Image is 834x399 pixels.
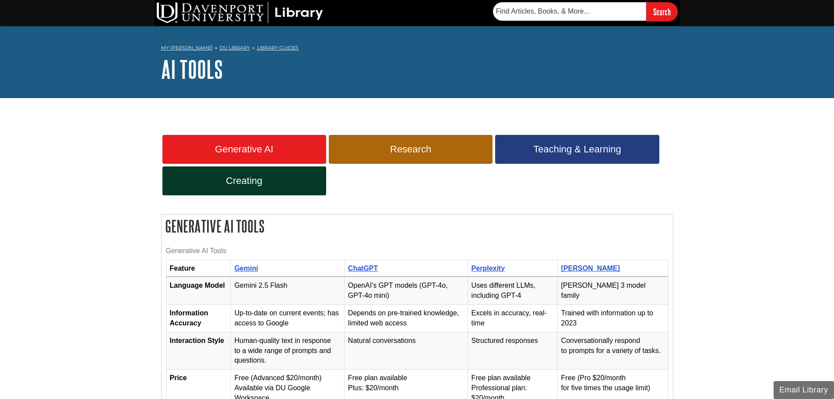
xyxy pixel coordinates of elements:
[161,56,673,82] h1: AI Tools
[162,166,326,195] a: Creating
[169,175,320,187] span: Creating
[493,2,678,21] form: Searches DU Library's articles, books, and more
[774,381,834,399] button: Email Library
[161,42,673,56] nav: breadcrumb
[231,332,344,370] td: Human-quality text in response to a wide range of prompts and questions.
[561,336,665,356] p: Conversationally respond to prompts for a variety of tasks.
[169,144,320,155] span: Generative AI
[170,374,187,381] strong: Price
[561,265,620,272] a: [PERSON_NAME]
[646,2,678,21] input: Search
[257,45,299,51] a: Library Guides
[231,277,344,305] td: Gemini 2.5 Flash
[495,135,659,164] a: Teaching & Learning
[557,305,668,332] td: Trained with information up to 2023
[234,265,258,272] a: Gemini
[468,277,557,305] td: Uses different LLMs, including GPT-4
[344,305,468,332] td: Depends on pre-trained knowledge, limited web access
[502,144,652,155] span: Teaching & Learning
[170,337,224,344] strong: Interaction Style
[348,265,378,272] a: ChatGPT
[162,215,673,238] h2: Generative AI Tools
[335,144,486,155] span: Research
[344,332,468,370] td: Natural conversations
[472,265,505,272] a: Perplexity
[557,277,668,305] td: [PERSON_NAME] 3 model family
[468,332,557,370] td: Structured responses
[157,2,323,23] img: DU Library
[220,45,250,51] a: DU Library
[170,309,208,327] strong: Information Accuracy
[468,305,557,332] td: Excels in accuracy, real-time
[231,305,344,332] td: Up-to-date on current events; has access to Google
[493,2,646,21] input: Find Articles, Books, & More...
[162,135,326,164] a: Generative AI
[329,135,493,164] a: Research
[170,282,225,289] strong: Language Model
[166,242,669,260] caption: Generative AI Tools
[344,277,468,305] td: OpenAI's GPT models (GPT-4o, GPT-4o mini)
[166,260,231,277] th: Feature
[161,44,213,52] a: My [PERSON_NAME]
